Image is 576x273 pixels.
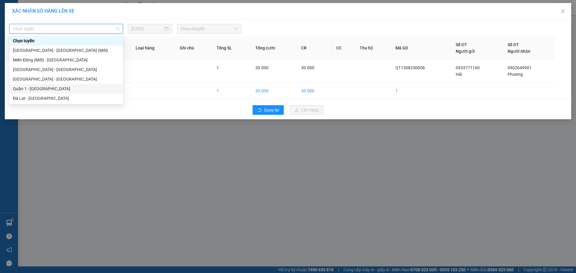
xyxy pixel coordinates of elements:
th: CR [296,37,332,60]
div: Miền Đông (Mới) - [GEOGRAPHIC_DATA] [13,57,119,63]
div: Sài Gòn - Đà Lạt [9,65,123,74]
span: 1 [217,65,219,70]
td: 30.000 [250,83,296,99]
span: 0933771160 [456,65,480,70]
span: Phương [508,72,523,77]
td: 1 [212,83,250,99]
th: Ghi chú [175,37,212,60]
div: Đà Lạt - [GEOGRAPHIC_DATA] [13,95,119,102]
span: XÁC NHẬN SỐ HÀNG LÊN XE [12,8,74,14]
div: Nha Trang - Quận 1 [9,74,123,84]
td: 1 [6,60,33,83]
span: 30.000 [301,65,314,70]
span: Chọn chuyến [181,24,238,33]
div: [GEOGRAPHIC_DATA] - [GEOGRAPHIC_DATA] [13,66,119,73]
th: STT [6,37,33,60]
div: Chọn tuyến [13,37,119,44]
input: 13/08/2025 [131,25,163,32]
span: Chọn tuyến [13,24,119,33]
span: Số ĐT [456,42,467,47]
div: [GEOGRAPHIC_DATA] - [GEOGRAPHIC_DATA] [13,76,119,82]
span: 0902649901 [508,65,532,70]
th: CC [331,37,355,60]
span: Hải [456,72,462,77]
span: Số ĐT [508,42,519,47]
li: Bình Minh Tải [3,3,87,14]
th: Tổng cước [250,37,296,60]
td: 1 [391,83,451,99]
button: Close [554,3,571,20]
span: Người gửi [456,49,475,54]
td: 30.000 [296,83,332,99]
div: Đà Lạt - Sài Gòn [9,93,123,103]
th: Tổng SL [212,37,250,60]
span: Q11308250008 [395,65,425,70]
button: rollbackQuay lại [253,105,284,115]
div: Quận 1 - Nha Trang [9,84,123,93]
button: uploadLên hàng [290,105,323,115]
th: Mã GD [391,37,451,60]
span: rollback [257,108,262,113]
th: Thu hộ [355,37,391,60]
div: Quận 1 - [GEOGRAPHIC_DATA] [13,85,119,92]
span: close [560,9,565,13]
span: Người nhận [508,49,530,54]
div: Nha Trang - Miền Đông (Mới) [9,46,123,55]
div: Chọn tuyến [9,36,123,46]
li: VP [GEOGRAPHIC_DATA] [3,25,41,45]
div: Miền Đông (Mới) - Nha Trang [9,55,123,65]
span: Quay lại [264,107,279,113]
img: logo.jpg [3,3,24,24]
li: VP [GEOGRAPHIC_DATA] [41,25,80,45]
th: Loại hàng [131,37,175,60]
div: [GEOGRAPHIC_DATA] - [GEOGRAPHIC_DATA] (Mới) [13,47,119,54]
span: 30.000 [255,65,268,70]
